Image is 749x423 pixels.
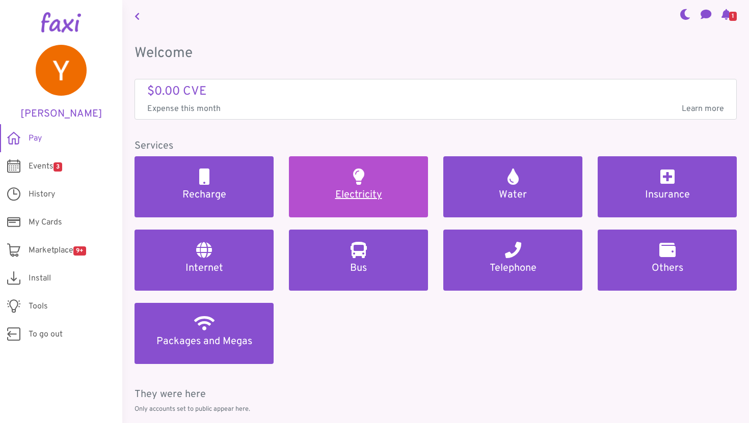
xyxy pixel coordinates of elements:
[443,156,582,217] a: Water
[350,262,367,275] font: Bus
[135,156,274,217] a: Recharge
[335,188,382,202] font: Electricity
[20,107,102,121] font: [PERSON_NAME]
[29,329,63,340] font: To go out
[29,133,42,144] font: Pay
[56,163,60,171] font: 3
[29,217,62,228] font: My Cards
[185,262,223,275] font: Internet
[598,230,737,291] a: Others
[490,262,537,275] font: Telephone
[147,104,221,114] font: Expense this month
[147,83,724,116] a: $0.00 CVE Expense this monthLearn more
[29,161,53,172] font: Events
[29,189,55,200] font: History
[652,262,683,275] font: Others
[156,335,252,348] font: Packages and Megas
[29,273,51,284] font: Install
[289,230,428,291] a: Bus
[29,245,73,256] font: Marketplace
[76,247,84,255] font: 9+
[147,84,206,99] font: $0.00 CVE
[182,188,226,202] font: Recharge
[135,139,173,153] font: Services
[443,230,582,291] a: Telephone
[499,188,527,202] font: Water
[732,12,734,20] font: 1
[135,230,274,291] a: Internet
[29,301,48,312] font: Tools
[135,303,274,364] a: Packages and Megas
[289,156,428,217] a: Electricity
[135,388,206,401] font: They were here
[15,45,107,120] a: [PERSON_NAME]
[135,44,193,63] font: Welcome
[645,188,690,202] font: Insurance
[598,156,737,217] a: Insurance
[135,405,250,413] font: Only accounts set to public appear here.
[682,104,724,114] font: Learn more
